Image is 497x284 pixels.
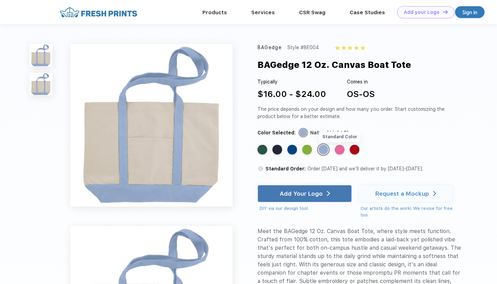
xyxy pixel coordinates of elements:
div: Natural Light Blue [310,129,355,136]
img: func=resize&h=100 [29,44,52,67]
img: yellow_star.svg [361,46,365,50]
div: Natural Royal [287,145,297,154]
img: func=resize&h=640 [70,44,233,206]
div: BAGedge 12 Oz. Canvas Boat Tote [258,58,411,71]
div: The price depends on your design and how many you order. Start customizing the product below for ... [258,106,461,120]
img: fo%20logo%202.webp [58,6,139,18]
div: Request a Mockup [375,190,429,197]
div: Natural Pink [335,145,345,154]
div: Sign in [462,8,477,16]
img: yellow_star.svg [348,46,352,50]
img: standard order [258,166,264,172]
div: Natural Forest [258,145,267,154]
div: Natural Light Blue [319,145,328,154]
a: Products [202,9,227,16]
div: Our artists do the work! We revise for free too. [360,205,461,219]
a: Services [251,9,275,16]
a: CSR Swag [299,9,325,16]
div: Comes in [347,78,375,86]
img: yellow_star.svg [354,46,358,50]
a: Sign in [455,6,485,18]
div: Natural Red [350,145,359,154]
div: Typically [258,78,326,86]
div: Natural Lime [302,145,312,154]
div: OS-OS [347,88,375,100]
div: Add Your Logo [280,190,323,197]
span: Standard Order: [265,166,306,171]
div: Add your Logo [404,9,439,15]
div: $16.00 - $24.00 [258,88,326,100]
div: DIY via our design tool. [260,205,352,212]
img: yellow_star.svg [342,46,346,50]
img: DT [443,10,448,14]
div: Style #BE004 [287,44,319,51]
div: BAGedge [258,44,282,51]
div: Natural Navy [272,145,282,154]
img: white arrow [433,191,436,196]
img: func=resize&h=100 [29,73,52,96]
img: yellow_star.svg [335,46,339,50]
div: Color Selected: [258,129,296,136]
img: white arrow [327,191,330,196]
span: Order [DATE] and we’ll deliver it by [DATE]–[DATE]. [307,166,423,171]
